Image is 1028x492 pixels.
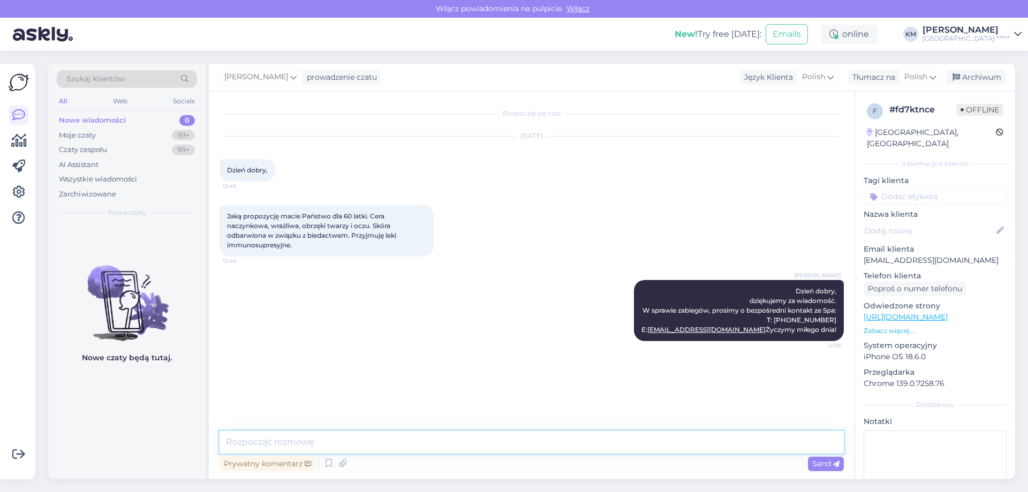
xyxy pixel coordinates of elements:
[108,208,146,217] span: Nowe czaty
[740,72,793,83] div: Język Klienta
[889,103,956,116] div: # fd7ktnce
[864,175,1007,186] p: Tagi klienta
[223,257,263,265] span: 12:48
[227,212,398,249] span: Jaką propozycję macie Państwo dla 60 latki. Cera naczynkowa, wrażliwa, obrzęki twarzy i oczu. Skó...
[172,145,195,155] div: 99+
[795,271,841,279] span: [PERSON_NAME]
[82,352,172,364] p: Nowe czaty będą tutaj.
[864,282,966,296] div: Poproś o numer telefonu
[563,4,593,13] span: Włącz
[224,71,288,83] span: [PERSON_NAME]
[66,73,125,85] span: Szukaj klientów
[647,326,766,334] a: [EMAIL_ADDRESS][DOMAIN_NAME]
[864,378,1007,389] p: Chrome 139.0.7258.76
[59,145,107,155] div: Czaty zespołu
[864,270,1007,282] p: Telefon klienta
[864,351,1007,362] p: iPhone OS 18.6.0
[223,182,263,190] span: 12:46
[111,94,130,108] div: Web
[864,340,1007,351] p: System operacyjny
[220,457,315,471] div: Prywatny komentarz
[172,130,195,141] div: 99+
[675,28,761,41] div: Try free [DATE]:
[59,115,126,126] div: Nowe wiadomości
[171,94,197,108] div: Socials
[57,94,69,108] div: All
[766,24,808,44] button: Emails
[303,72,377,83] div: prowadzenie czatu
[864,188,1007,205] input: Dodać etykietę
[802,71,825,83] span: Polish
[956,104,1003,116] span: Offline
[864,225,994,237] input: Dodaj nazwę
[227,166,268,174] span: Dzień dobry,
[864,400,1007,410] div: Dodatkowy
[864,300,1007,312] p: Odwiedzone strony
[812,459,840,468] span: Send
[59,160,99,170] div: AI Assistant
[873,107,877,115] span: f
[59,189,116,200] div: Zarchiwizowane
[59,174,137,185] div: Wszystkie wiadomości
[9,72,29,93] img: Askly Logo
[904,71,927,83] span: Polish
[48,246,206,343] img: No chats
[864,416,1007,427] p: Notatki
[903,27,918,42] div: KM
[864,255,1007,266] p: [EMAIL_ADDRESS][DOMAIN_NAME]
[867,127,996,149] div: [GEOGRAPHIC_DATA], [GEOGRAPHIC_DATA]
[59,130,96,141] div: Moje czaty
[641,287,836,334] span: Dzień dobry, dziękujemy za wiadomość. W sprawie zabiegów, prosimy o bezpośredni kontakt ze Spa: T...
[675,29,698,39] b: New!
[864,244,1007,255] p: Email klienta
[864,312,948,322] a: [URL][DOMAIN_NAME]
[821,25,878,44] div: online
[864,159,1007,169] div: Informacje o kliencie
[923,26,1022,43] a: [PERSON_NAME][GEOGRAPHIC_DATA] *****
[864,209,1007,220] p: Nazwa klienta
[220,109,844,118] div: Rozpoczął się czat
[800,342,841,350] span: 12:58
[864,367,1007,378] p: Przeglądarka
[220,131,844,141] div: [DATE]
[179,115,195,126] div: 0
[923,26,1010,34] div: [PERSON_NAME]
[848,72,895,83] div: Tłumacz na
[946,70,1006,85] div: Archiwum
[864,326,1007,336] p: Zobacz więcej ...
